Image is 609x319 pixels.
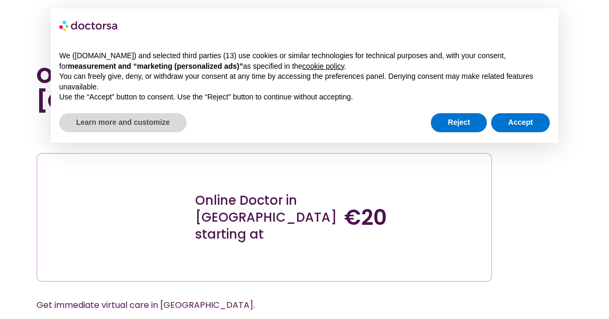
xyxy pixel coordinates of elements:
button: Accept [491,113,550,132]
strong: measurement and “marketing (personalized ads)” [68,62,243,70]
div: Online Doctor in [GEOGRAPHIC_DATA] starting at [195,192,334,243]
p: We ([DOMAIN_NAME]) and selected third parties (13) use cookies or similar technologies for techni... [59,51,550,71]
img: Illustration depicting a young woman in a casual outfit, engaged with her smartphone. She has a p... [59,162,170,273]
p: You can freely give, deny, or withdraw your consent at any time by accessing the preferences pane... [59,71,550,92]
img: logo [59,17,118,34]
button: Learn more and customize [59,113,187,132]
button: Reject [431,113,487,132]
p: Get immediate virtual care in [GEOGRAPHIC_DATA]. [36,298,467,313]
a: cookie policy [302,62,344,70]
h4: €20 [344,205,483,230]
p: Use the “Accept” button to consent. Use the “Reject” button to continue without accepting. [59,92,550,103]
h1: Online Doctor Near Me [GEOGRAPHIC_DATA] [36,63,492,114]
